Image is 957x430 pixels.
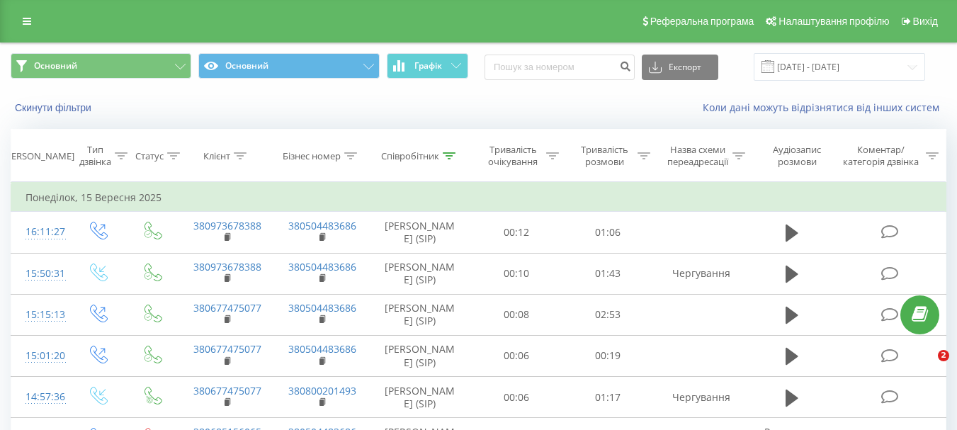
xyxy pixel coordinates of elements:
a: 380504483686 [288,342,356,356]
input: Пошук за номером [485,55,635,80]
div: Тривалість розмови [575,144,634,168]
td: 00:12 [471,212,562,253]
a: 380677475077 [193,342,261,356]
div: Клієнт [203,150,230,162]
a: 380973678388 [193,260,261,273]
div: Назва схеми переадресації [667,144,729,168]
td: Понеділок, 15 Вересня 2025 [11,183,946,212]
a: 380800201493 [288,384,356,397]
td: 02:53 [562,294,654,335]
div: Аудіозапис розмови [761,144,833,168]
td: 00:08 [471,294,562,335]
a: 380973678388 [193,219,261,232]
td: [PERSON_NAME] (SIP) [369,253,471,294]
div: Співробітник [381,150,439,162]
div: Тип дзвінка [79,144,111,168]
div: Статус [135,150,164,162]
span: Налаштування профілю [778,16,889,27]
button: Скинути фільтри [11,101,98,114]
a: 380504483686 [288,301,356,315]
td: 00:19 [562,335,654,376]
span: Вихід [913,16,938,27]
a: 380504483686 [288,260,356,273]
div: 16:11:27 [26,218,55,246]
iframe: Intercom live chat [909,350,943,384]
a: 380677475077 [193,384,261,397]
td: 00:10 [471,253,562,294]
button: Графік [387,53,468,79]
td: 01:43 [562,253,654,294]
button: Основний [198,53,379,79]
div: Тривалість очікування [484,144,543,168]
td: [PERSON_NAME] (SIP) [369,294,471,335]
td: 00:06 [471,377,562,418]
a: 380504483686 [288,219,356,232]
a: 380677475077 [193,301,261,315]
div: [PERSON_NAME] [3,150,74,162]
td: [PERSON_NAME] (SIP) [369,335,471,376]
a: Коли дані можуть відрізнятися вiд інших систем [703,101,946,114]
span: Реферальна програма [650,16,754,27]
span: Основний [34,60,77,72]
td: 01:17 [562,377,654,418]
button: Основний [11,53,191,79]
td: 00:06 [471,335,562,376]
td: 01:06 [562,212,654,253]
div: 14:57:36 [26,383,55,411]
td: [PERSON_NAME] (SIP) [369,377,471,418]
td: [PERSON_NAME] (SIP) [369,212,471,253]
div: Бізнес номер [283,150,341,162]
td: Чергування [654,253,749,294]
div: 15:50:31 [26,260,55,288]
button: Експорт [642,55,718,80]
div: 15:15:13 [26,301,55,329]
td: Чергування [654,377,749,418]
div: Коментар/категорія дзвінка [839,144,922,168]
span: 2 [938,350,949,361]
div: 15:01:20 [26,342,55,370]
span: Графік [414,61,442,71]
